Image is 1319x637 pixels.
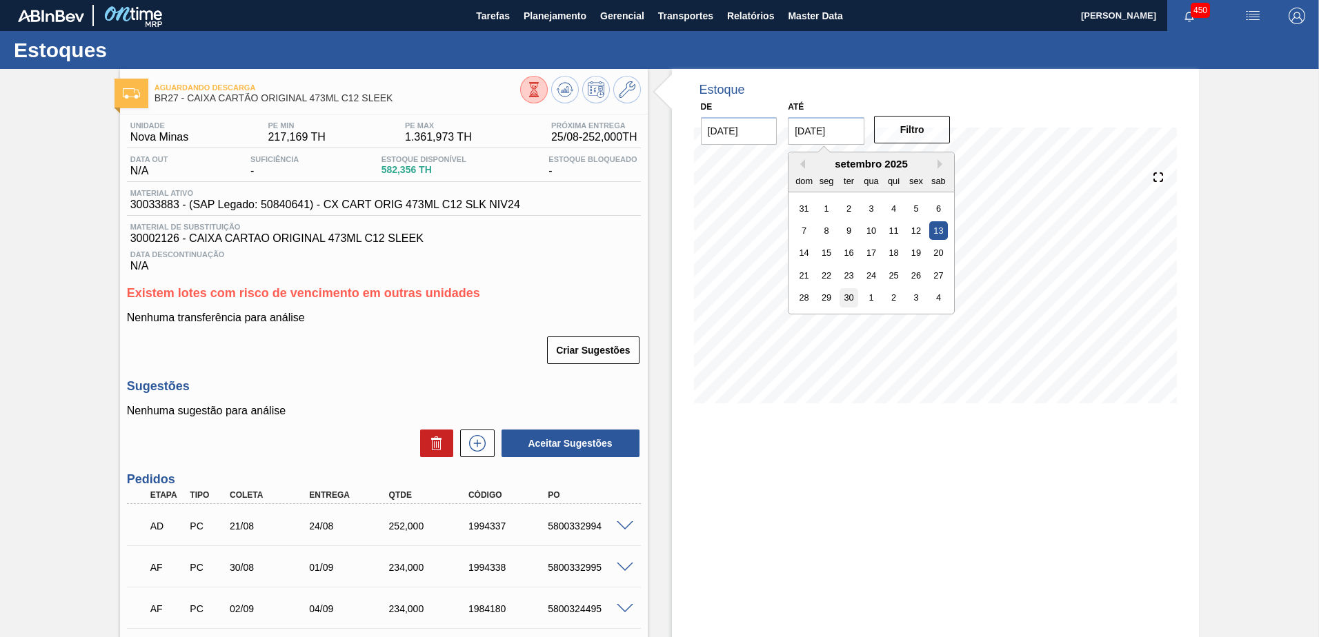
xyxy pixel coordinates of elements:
[247,155,302,177] div: -
[817,288,836,307] div: Choose segunda-feira, 29 de setembro de 2025
[147,511,188,541] div: Aguardando Descarga
[386,603,475,614] div: 234,000
[127,405,641,417] p: Nenhuma sugestão para análise
[150,603,185,614] p: AF
[551,121,637,130] span: Próxima Entrega
[130,121,188,130] span: Unidade
[130,155,168,163] span: Data out
[18,10,84,22] img: TNhmsLtSVTkK8tSr43FrP2fwEKptu5GPRR3wAAAABJRU5ErkJggg==
[405,121,472,130] span: PE MAX
[817,171,836,190] div: seg
[795,221,813,240] div: Choose domingo, 7 de setembro de 2025
[907,221,926,240] div: Choose sexta-feira, 12 de setembro de 2025
[130,189,520,197] span: Material ativo
[544,490,633,500] div: PO
[840,171,858,190] div: ter
[465,603,554,614] div: 1984180
[465,490,554,500] div: Código
[465,520,554,532] div: 1994337
[386,490,475,500] div: Qtde
[405,131,472,143] span: 1.361,973 TH
[502,429,639,457] button: Aceitar Sugestões
[929,266,948,285] div: Choose sábado, 27 de setembro de 2025
[147,594,188,624] div: Aguardando Faturamento
[123,88,140,99] img: Ícone
[547,336,639,364] button: Criar Sugestões
[907,243,926,262] div: Choose sexta-feira, 19 de setembro de 2025
[155,93,520,103] span: BR27 - CAIXA CARTÃO ORIGINAL 473ML C12 SLEEK
[495,428,641,458] div: Aceitar Sugestões
[884,288,903,307] div: Choose quinta-feira, 2 de outubro de 2025
[795,159,805,169] button: Previous Month
[795,243,813,262] div: Choose domingo, 14 de setembro de 2025
[268,131,325,143] span: 217,169 TH
[938,159,947,169] button: Next Month
[226,490,315,500] div: Coleta
[884,221,903,240] div: Choose quinta-feira, 11 de setembro de 2025
[147,552,188,583] div: Aguardando Faturamento
[817,199,836,217] div: Choose segunda-feira, 1 de setembro de 2025
[520,76,548,103] button: Visão Geral dos Estoques
[127,155,172,177] div: N/A
[1167,6,1211,26] button: Notificações
[884,171,903,190] div: qui
[788,8,842,24] span: Master Data
[789,158,954,170] div: setembro 2025
[582,76,610,103] button: Programar Estoque
[613,76,641,103] button: Ir ao Master Data / Geral
[862,243,881,262] div: Choose quarta-feira, 17 de setembro de 2025
[862,266,881,285] div: Choose quarta-feira, 24 de setembro de 2025
[817,243,836,262] div: Choose segunda-feira, 15 de setembro de 2025
[551,131,637,143] span: 25/08 - 252,000 TH
[381,165,466,175] span: 582,356 TH
[907,266,926,285] div: Choose sexta-feira, 26 de setembro de 2025
[150,562,185,573] p: AF
[884,199,903,217] div: Choose quinta-feira, 4 de setembro de 2025
[795,199,813,217] div: Choose domingo, 31 de agosto de 2025
[884,266,903,285] div: Choose quinta-feira, 25 de setembro de 2025
[840,243,858,262] div: Choose terça-feira, 16 de setembro de 2025
[453,429,495,457] div: Nova sugestão
[840,288,858,307] div: Choose terça-feira, 30 de setembro de 2025
[701,117,777,145] input: dd/mm/yyyy
[544,603,633,614] div: 5800324495
[551,76,579,103] button: Atualizar Gráfico
[127,379,641,394] h3: Sugestões
[476,8,510,24] span: Tarefas
[130,250,637,259] span: Data Descontinuação
[795,266,813,285] div: Choose domingo, 21 de setembro de 2025
[788,117,864,145] input: dd/mm/yyyy
[817,266,836,285] div: Choose segunda-feira, 22 de setembro de 2025
[226,603,315,614] div: 02/09/2025
[127,312,641,324] p: Nenhuma transferência para análise
[788,102,804,112] label: Até
[840,266,858,285] div: Choose terça-feira, 23 de setembro de 2025
[862,221,881,240] div: Choose quarta-feira, 10 de setembro de 2025
[795,171,813,190] div: dom
[862,199,881,217] div: Choose quarta-feira, 3 de setembro de 2025
[155,83,520,92] span: Aguardando Descarga
[127,245,641,272] div: N/A
[130,131,188,143] span: Nova Minas
[226,520,315,532] div: 21/08/2025
[127,286,480,300] span: Existem lotes com risco de vencimento em outras unidades
[929,171,948,190] div: sab
[548,335,640,365] div: Criar Sugestões
[413,429,453,457] div: Excluir Sugestões
[524,8,586,24] span: Planejamento
[381,155,466,163] span: Estoque Disponível
[701,102,713,112] label: De
[929,199,948,217] div: Choose sábado, 6 de setembro de 2025
[929,221,948,240] div: Choose sábado, 13 de setembro de 2025
[840,199,858,217] div: Choose terça-feira, 2 de setembro de 2025
[386,520,475,532] div: 252,000
[130,232,637,245] span: 30002126 - CAIXA CARTAO ORIGINAL 473ML C12 SLEEK
[907,288,926,307] div: Choose sexta-feira, 3 de outubro de 2025
[700,83,745,97] div: Estoque
[929,243,948,262] div: Choose sábado, 20 de setembro de 2025
[1191,3,1210,18] span: 450
[150,520,185,532] p: AD
[795,288,813,307] div: Choose domingo, 28 de setembro de 2025
[907,171,926,190] div: sex
[884,243,903,262] div: Choose quinta-feira, 18 de setembro de 2025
